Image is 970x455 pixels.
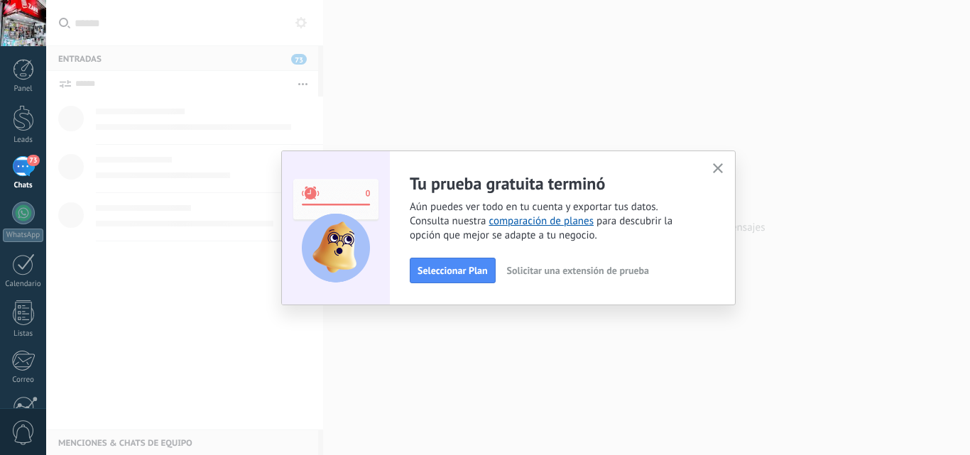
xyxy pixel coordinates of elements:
[489,214,594,228] a: comparación de planes
[3,84,44,94] div: Panel
[410,200,695,243] span: Aún puedes ver todo en tu cuenta y exportar tus datos. Consulta nuestra para descubrir la opción ...
[501,260,655,281] button: Solicitar una extensión de prueba
[410,258,496,283] button: Seleccionar Plan
[3,229,43,242] div: WhatsApp
[3,375,44,385] div: Correo
[3,329,44,339] div: Listas
[3,136,44,145] div: Leads
[3,280,44,289] div: Calendario
[3,181,44,190] div: Chats
[27,155,39,166] span: 73
[410,172,695,194] h2: Tu prueba gratuita terminó
[507,265,649,275] span: Solicitar una extensión de prueba
[418,265,488,275] span: Seleccionar Plan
